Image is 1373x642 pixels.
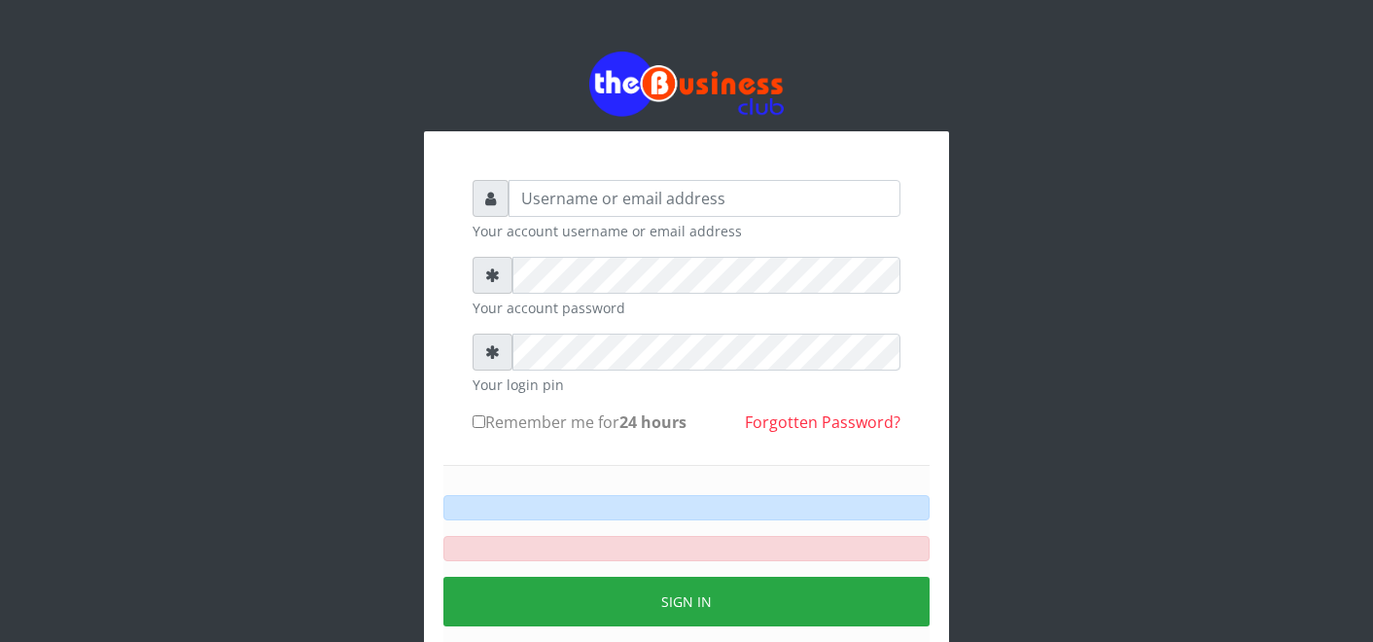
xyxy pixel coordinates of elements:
a: Forgotten Password? [745,411,900,433]
small: Your account username or email address [473,221,900,241]
label: Remember me for [473,410,686,434]
small: Your login pin [473,374,900,395]
b: 24 hours [619,411,686,433]
input: Username or email address [509,180,900,217]
input: Remember me for24 hours [473,415,485,428]
button: Sign in [443,577,930,626]
small: Your account password [473,298,900,318]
